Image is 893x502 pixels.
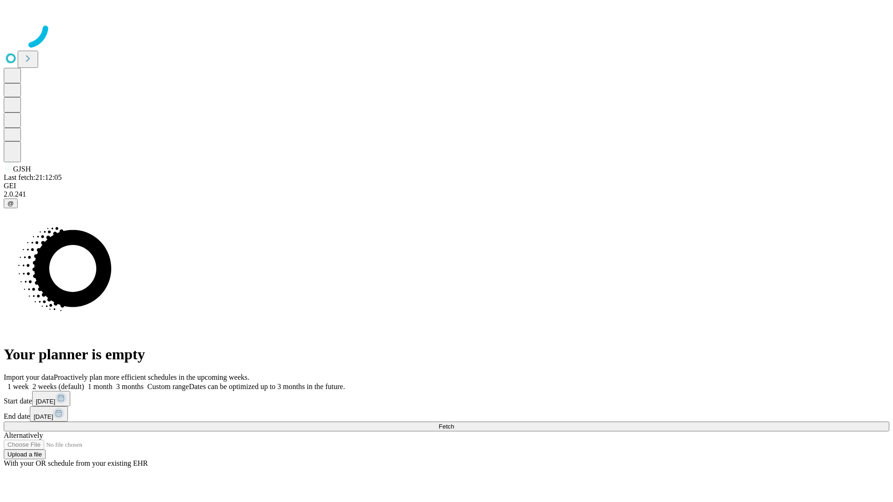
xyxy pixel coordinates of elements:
[33,413,53,420] span: [DATE]
[4,391,889,406] div: Start date
[7,200,14,207] span: @
[4,459,148,467] span: With your OR schedule from your existing EHR
[4,346,889,363] h1: Your planner is empty
[88,383,113,390] span: 1 month
[189,383,345,390] span: Dates can be optimized up to 3 months in the future.
[54,373,249,381] span: Proactively plan more efficient schedules in the upcoming weeks.
[4,198,18,208] button: @
[4,373,54,381] span: Import your data
[13,165,31,173] span: GJSH
[4,431,43,439] span: Alternatively
[4,190,889,198] div: 2.0.241
[116,383,144,390] span: 3 months
[4,182,889,190] div: GEI
[439,423,454,430] span: Fetch
[32,391,70,406] button: [DATE]
[4,422,889,431] button: Fetch
[30,406,68,422] button: [DATE]
[4,406,889,422] div: End date
[7,383,29,390] span: 1 week
[33,383,84,390] span: 2 weeks (default)
[4,449,46,459] button: Upload a file
[147,383,189,390] span: Custom range
[36,398,55,405] span: [DATE]
[4,173,62,181] span: Last fetch: 21:12:05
